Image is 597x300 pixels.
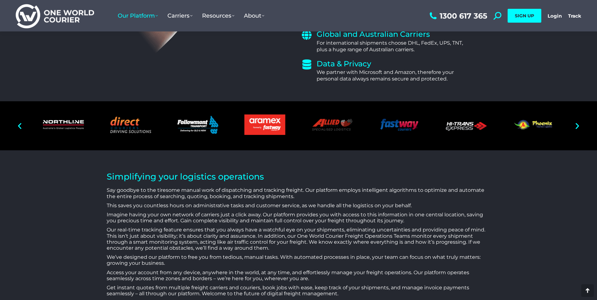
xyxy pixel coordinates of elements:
[317,40,468,53] div: For international shipments choose DHL, FedEx, UPS, TNT, plus a huge range of Australian carriers.
[107,285,491,297] p: Get instant quotes from multiple freight carriers and couriers, book jobs with ease, keep track o...
[317,30,430,39] a: Global and Australian Carriers
[35,104,562,147] div: Image Carousel
[110,117,151,133] img: Direct
[568,13,581,19] a: Track
[370,114,428,137] div: 10 / 16
[16,3,94,29] img: One World Courier
[177,116,218,134] img: Followmont Transport Queensland
[312,119,352,131] img: Allied Express Logo courier service australia
[107,172,491,181] h2: Simplifying your logistics operations
[202,12,234,19] span: Resources
[113,6,163,25] a: Our Platform
[107,269,491,281] p: Access your account from any device, anywhere in the world, at any time, and effortlessly manage ...
[167,12,193,19] span: Carriers
[169,116,227,136] div: 7 / 16
[107,227,491,251] p: Our real-time tracking feature ensures that you always have a watchful eye on your shipments, eli...
[107,203,491,208] p: This saves you countless hours on administrative tasks and customer service, as we handle all the...
[236,114,294,137] div: 8 / 16
[505,119,562,132] div: 12 / 16
[317,69,468,82] div: We partner with Microsoft and Amazon, therefore your personal data always remains secure and prot...
[548,13,562,19] a: Login
[428,12,487,20] a: 1300 617 365
[446,119,487,131] img: Hi-Trans_logo_rev
[163,6,197,25] a: Carriers
[43,120,84,129] img: nl-logo-2x
[107,187,491,199] p: Say goodbye to the tiresome manual work of dispatching and tracking freight. Our platform employs...
[118,12,158,19] span: Our Platform
[239,6,269,25] a: About
[244,12,264,19] span: About
[102,117,159,135] div: 6 / 16
[379,114,420,135] img: Fastway Couriers
[513,119,554,130] img: Phoenix
[515,13,534,19] span: SIGN UP
[35,120,92,131] div: 5 / 16
[437,119,495,133] div: 11 / 16
[197,6,239,25] a: Resources
[508,9,541,23] a: SIGN UP
[303,119,361,133] div: 9 / 16
[317,59,371,68] a: Data & Privacy
[107,254,491,266] p: We’ve designed our platform to free you from tedious, manual tasks. With automated processes in p...
[245,114,285,135] img: Aramex
[107,212,491,224] p: Imagine having your own network of carriers just a click away. Our platform provides you with acc...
